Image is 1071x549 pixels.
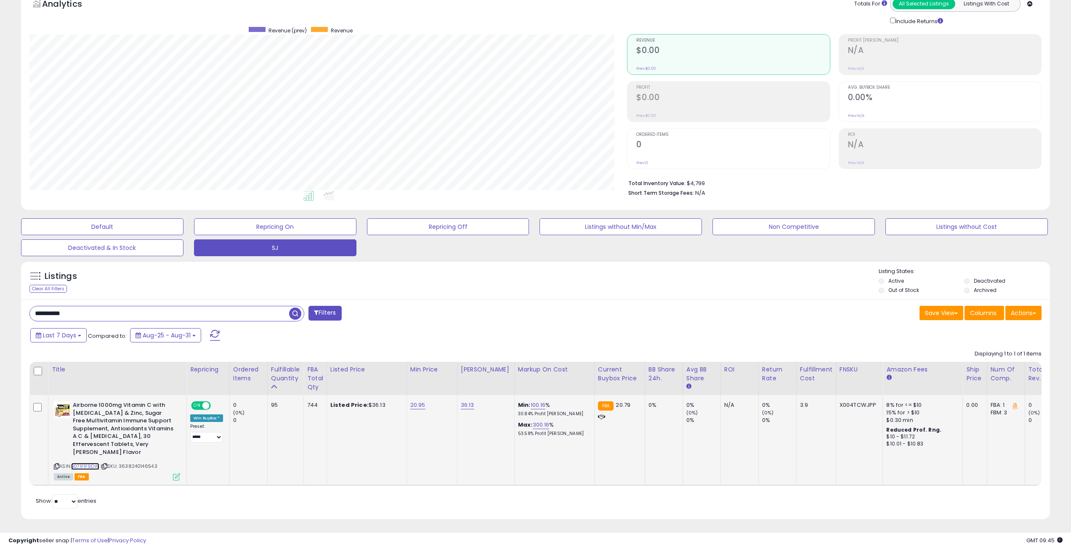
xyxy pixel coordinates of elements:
div: Num of Comp. [991,365,1021,383]
button: Actions [1005,306,1042,320]
small: (0%) [686,409,698,416]
div: 95 [271,401,297,409]
span: Columns [970,309,997,317]
b: Reduced Prof. Rng. [886,426,941,433]
button: Repricing On [194,218,356,235]
small: (0%) [233,409,245,416]
div: Fulfillment Cost [800,365,832,383]
h2: $0.00 [636,45,829,57]
p: Listing States: [879,268,1050,276]
small: (0%) [1028,409,1040,416]
li: $4,799 [628,178,1035,188]
div: FBA: 1 [991,401,1018,409]
div: ASIN: [54,401,180,480]
div: 0% [686,416,720,424]
span: FBA [74,473,89,480]
b: Max: [518,421,533,429]
label: Deactivated [974,277,1005,284]
div: Return Rate [762,365,793,383]
a: Terms of Use [72,536,108,544]
th: The percentage added to the cost of goods (COGS) that forms the calculator for Min & Max prices. [514,362,594,395]
button: Non Competitive [712,218,875,235]
div: 0% [762,401,796,409]
span: 2025-09-8 09:45 GMT [1026,536,1063,544]
small: Prev: $0.00 [636,113,656,118]
span: 20.79 [616,401,630,409]
span: Compared to: [88,332,127,340]
h2: 0.00% [848,93,1041,104]
div: FNSKU [840,365,880,374]
span: Last 7 Days [43,331,76,339]
button: Default [21,218,183,235]
small: FBA [598,401,614,411]
b: Total Inventory Value: [628,180,686,187]
p: 53.58% Profit [PERSON_NAME] [518,431,588,437]
div: X004TCWJPP [840,401,877,409]
small: Prev: 0 [636,160,648,165]
span: Show: entries [36,497,96,505]
h5: Listings [45,271,77,282]
div: seller snap | | [8,537,146,545]
span: ON [192,402,202,409]
a: 20.95 [410,401,425,409]
div: 0 [233,401,267,409]
div: 744 [307,401,320,409]
small: Prev: $0.00 [636,66,656,71]
h2: N/A [848,45,1041,57]
div: Avg BB Share [686,365,717,383]
b: Listed Price: [330,401,369,409]
button: Listings without Min/Max [539,218,702,235]
b: Airborne 1000mg Vitamin C with [MEDICAL_DATA] & Zinc, Sugar Free Multivitamin Immune Support Supp... [73,401,175,458]
a: 300.16 [533,421,550,429]
button: Columns [965,306,1004,320]
span: All listings currently available for purchase on Amazon [54,473,73,480]
span: Revenue [636,38,829,43]
small: Prev: N/A [848,66,864,71]
button: Repricing Off [367,218,529,235]
button: Listings without Cost [885,218,1048,235]
button: Last 7 Days [30,328,87,342]
img: 513qTEzfGmL._SL40_.jpg [54,401,71,418]
div: Clear All Filters [29,285,67,293]
div: $10 - $11.72 [886,433,956,440]
span: Profit [PERSON_NAME] [848,38,1041,43]
a: 36.13 [461,401,474,409]
p: 30.84% Profit [PERSON_NAME] [518,411,588,417]
div: 8% for <= $10 [886,401,956,409]
div: Amazon Fees [886,365,959,374]
button: Aug-25 - Aug-31 [130,328,201,342]
button: Filters [308,306,341,321]
label: Out of Stock [888,286,919,294]
div: $10.01 - $10.83 [886,440,956,448]
div: Preset: [190,424,223,443]
div: Repricing [190,365,226,374]
div: Ship Price [966,365,983,383]
a: Privacy Policy [109,536,146,544]
label: Active [888,277,904,284]
button: Deactivated & In Stock [21,239,183,256]
div: 0 [233,416,267,424]
button: Save View [920,306,963,320]
div: Listed Price [330,365,403,374]
div: 3.9 [800,401,829,409]
span: | SKU: 363824014654.3 [101,463,158,469]
span: Revenue (prev) [268,27,307,34]
div: 0% [686,401,720,409]
div: Include Returns [884,16,953,26]
label: Archived [974,286,997,294]
a: 100.16 [531,401,546,409]
div: [PERSON_NAME] [461,365,511,374]
div: 0 [1028,416,1063,424]
h2: N/A [848,140,1041,151]
div: 0% [762,416,796,424]
b: Short Term Storage Fees: [628,189,694,196]
span: Avg. Buybox Share [848,85,1041,90]
div: $36.13 [330,401,400,409]
strong: Copyright [8,536,39,544]
small: Amazon Fees. [886,374,891,382]
div: FBA Total Qty [307,365,323,392]
div: 0.00 [966,401,980,409]
div: Fulfillable Quantity [271,365,300,383]
span: ROI [848,133,1041,137]
span: Aug-25 - Aug-31 [143,331,191,339]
